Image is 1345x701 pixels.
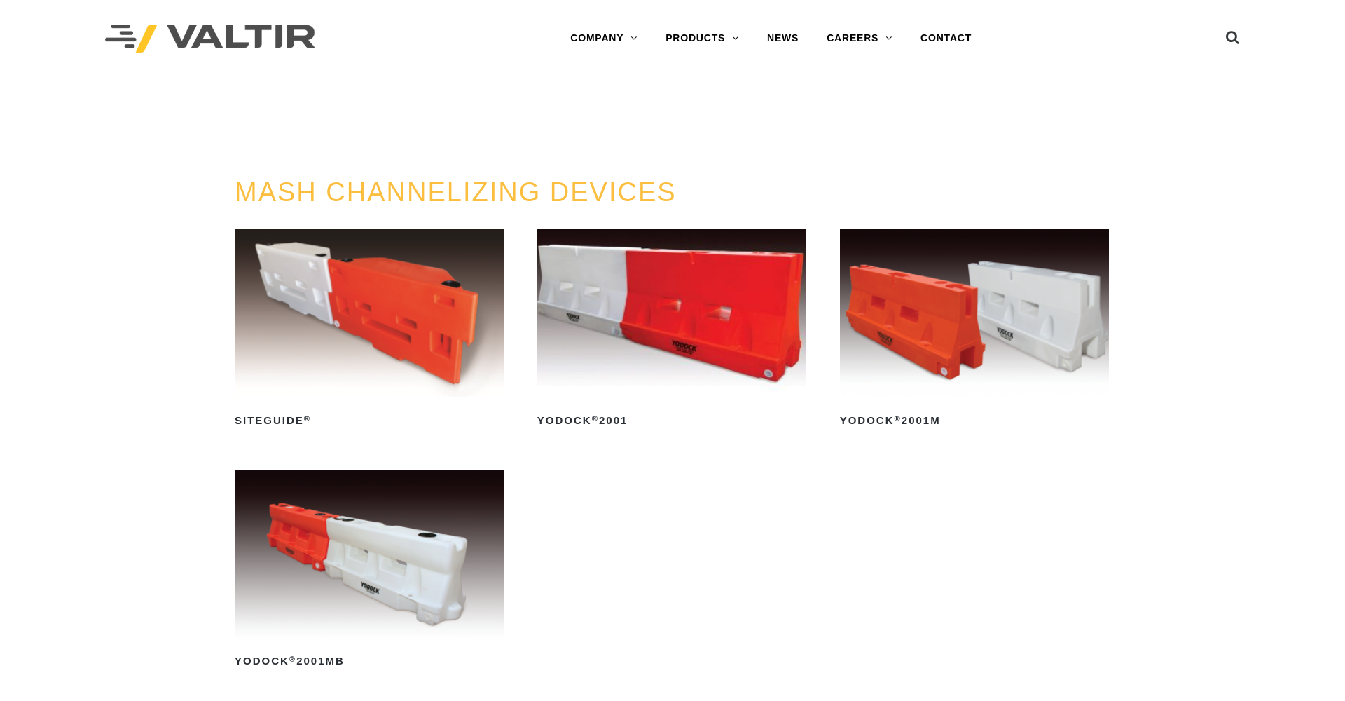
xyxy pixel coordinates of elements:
a: CAREERS [813,25,906,53]
a: Yodock®2001M [840,229,1109,432]
a: NEWS [753,25,813,53]
sup: ® [592,414,599,423]
img: Yodock 2001 Water Filled Barrier and Barricade [537,229,806,397]
sup: ® [304,414,311,423]
a: Yodock®2001MB [235,470,504,673]
h2: Yodock 2001 [537,409,806,432]
a: MASH CHANNELIZING DEVICES [235,177,677,207]
a: Yodock®2001 [537,229,806,432]
a: COMPANY [556,25,651,53]
h2: SiteGuide [235,409,504,432]
h2: Yodock 2001MB [235,651,504,673]
a: CONTACT [906,25,986,53]
sup: ® [289,655,296,663]
a: PRODUCTS [651,25,753,53]
sup: ® [895,414,902,423]
a: SiteGuide® [235,229,504,432]
h2: Yodock 2001M [840,409,1109,432]
img: Valtir [105,25,315,53]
